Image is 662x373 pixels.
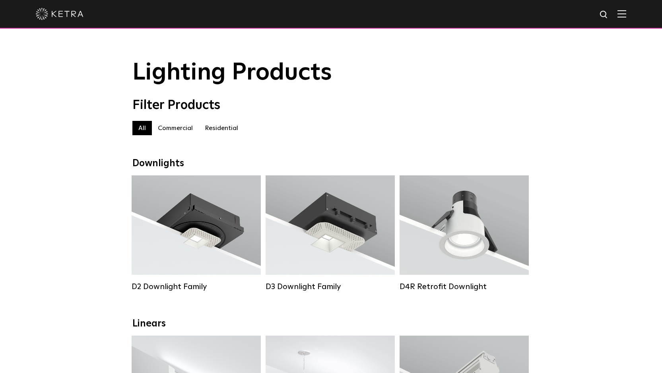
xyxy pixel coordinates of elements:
div: D4R Retrofit Downlight [400,282,529,291]
label: All [132,121,152,135]
div: Filter Products [132,98,530,113]
a: D4R Retrofit Downlight Lumen Output:800Colors:White / BlackBeam Angles:15° / 25° / 40° / 60°Watta... [400,175,529,291]
div: D2 Downlight Family [132,282,261,291]
div: D3 Downlight Family [266,282,395,291]
span: Lighting Products [132,61,332,85]
img: search icon [599,10,609,20]
label: Commercial [152,121,199,135]
img: Hamburger%20Nav.svg [617,10,626,17]
div: Downlights [132,158,530,169]
a: D2 Downlight Family Lumen Output:1200Colors:White / Black / Gloss Black / Silver / Bronze / Silve... [132,175,261,291]
label: Residential [199,121,244,135]
img: ketra-logo-2019-white [36,8,83,20]
a: D3 Downlight Family Lumen Output:700 / 900 / 1100Colors:White / Black / Silver / Bronze / Paintab... [266,175,395,291]
div: Linears [132,318,530,330]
